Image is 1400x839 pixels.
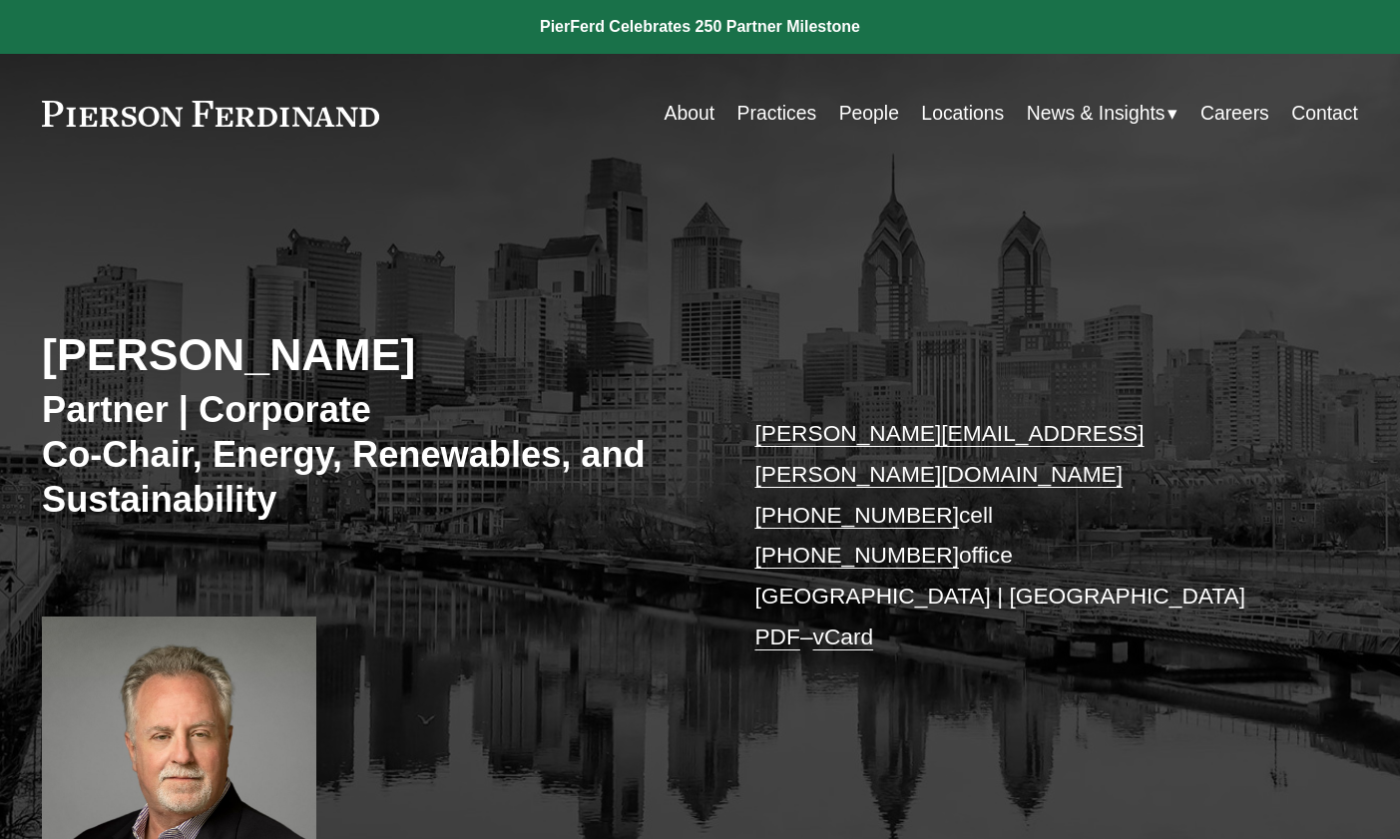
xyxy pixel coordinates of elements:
a: Practices [737,94,817,133]
p: cell office [GEOGRAPHIC_DATA] | [GEOGRAPHIC_DATA] – [754,413,1303,658]
a: vCard [813,624,874,649]
a: folder dropdown [1027,94,1178,133]
a: Careers [1200,94,1269,133]
a: [PHONE_NUMBER] [754,542,959,568]
a: PDF [754,624,799,649]
h3: Partner | Corporate Co-Chair, Energy, Renewables, and Sustainability [42,388,700,522]
h2: [PERSON_NAME] [42,328,700,382]
span: News & Insights [1027,96,1166,131]
a: People [839,94,899,133]
a: Contact [1291,94,1358,133]
a: [PHONE_NUMBER] [754,502,959,528]
a: About [665,94,715,133]
a: [PERSON_NAME][EMAIL_ADDRESS][PERSON_NAME][DOMAIN_NAME] [754,420,1144,487]
a: Locations [921,94,1004,133]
